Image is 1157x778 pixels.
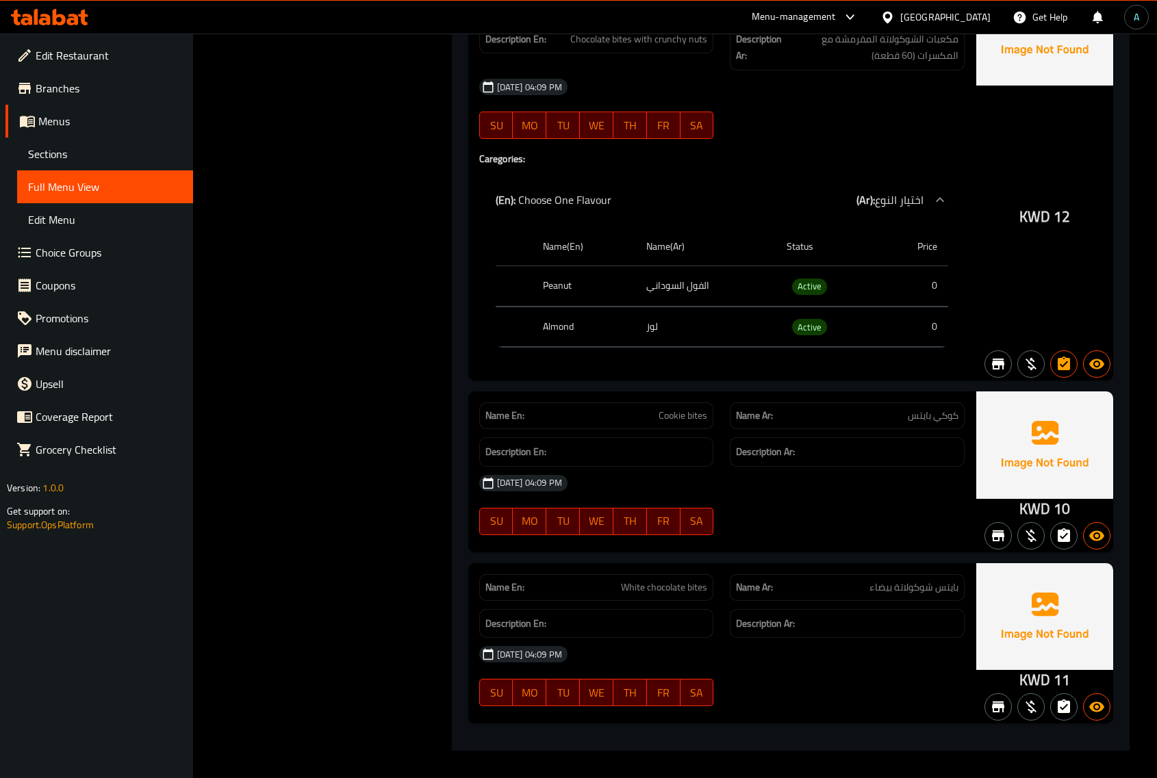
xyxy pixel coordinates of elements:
span: Full Menu View [28,179,182,195]
table: choices table [496,227,948,348]
button: Not branch specific item [984,693,1012,721]
span: 10 [1054,495,1070,522]
span: WE [585,116,608,135]
span: Upsell [36,376,182,392]
span: WE [585,683,608,703]
th: Price [879,227,948,266]
div: Active [792,278,827,295]
span: TH [619,683,641,703]
span: Branches [36,80,182,96]
span: TH [619,511,641,531]
span: Cookie bites [659,409,707,423]
b: (En): [496,190,516,210]
span: SA [686,116,709,135]
span: Coverage Report [36,409,182,425]
a: Branches [5,72,193,105]
button: Not branch specific item [984,522,1012,549]
button: Not has choices [1050,522,1078,549]
span: WE [585,511,608,531]
strong: Description Ar: [736,615,795,632]
span: Active [792,320,827,335]
button: Purchased item [1017,522,1045,549]
button: Available [1083,693,1110,721]
button: MO [513,679,546,706]
span: Menus [38,113,182,129]
button: MO [513,112,546,139]
button: TH [613,508,647,535]
strong: Description Ar: [736,31,782,64]
button: FR [647,508,681,535]
span: TU [552,511,574,531]
button: TU [546,112,580,139]
span: A [1134,10,1139,25]
span: [DATE] 04:09 PM [492,648,568,661]
a: Full Menu View [17,170,193,203]
p: Choose One Flavour [496,192,611,208]
span: TU [552,683,574,703]
a: Coupons [5,269,193,302]
img: Ae5nvW7+0k+MAAAAAElFTkSuQmCC [976,391,1113,498]
span: White chocolate bites [621,580,707,595]
button: SU [479,112,513,139]
td: 0 [879,266,948,307]
button: Available [1083,522,1110,549]
a: Sections [17,138,193,170]
div: [GEOGRAPHIC_DATA] [900,10,991,25]
h4: Caregories: [479,152,965,166]
span: KWD [1019,666,1050,693]
span: MO [518,511,541,531]
a: Coverage Report [5,400,193,433]
img: Ae5nvW7+0k+MAAAAAElFTkSuQmCC [976,563,1113,670]
a: Promotions [5,302,193,335]
span: [DATE] 04:09 PM [492,476,568,489]
button: TU [546,679,580,706]
span: Version: [7,479,40,497]
button: Purchased item [1017,350,1045,378]
strong: Name En: [485,580,524,595]
a: Menus [5,105,193,138]
span: MO [518,116,541,135]
span: 1.0.0 [42,479,64,497]
a: Upsell [5,367,193,400]
strong: Description Ar: [736,443,795,461]
div: Menu-management [752,9,836,25]
span: FR [652,683,675,703]
button: SA [681,508,714,535]
span: Choice Groups [36,244,182,261]
button: WE [580,508,613,535]
th: Name(Ar) [635,227,776,266]
span: Edit Restaurant [36,47,182,64]
span: TU [552,116,574,135]
span: Active [792,278,827,294]
span: SU [485,116,508,135]
button: FR [647,112,681,139]
button: WE [580,112,613,139]
span: Sections [28,146,182,162]
span: SU [485,683,508,703]
span: [DATE] 04:09 PM [492,81,568,94]
a: Support.OpsPlatform [7,516,94,534]
span: SU [485,511,508,531]
strong: Name Ar: [736,409,773,423]
td: الفول السوداني [635,266,776,307]
button: SA [681,679,714,706]
span: Coupons [36,277,182,294]
a: Menu disclaimer [5,335,193,367]
span: اختيار النوع [875,190,924,210]
span: مكعبات الشوكولاتة المقرمشة مع المكسرات (60 قطعة) [785,31,958,64]
td: لوز [635,307,776,347]
button: Available [1083,350,1110,378]
span: بايتس شوكولاتة بيضاء [869,580,958,595]
div: Active [792,319,827,335]
span: TH [619,116,641,135]
th: Status [776,227,879,266]
span: Get support on: [7,502,70,520]
strong: Description En: [485,31,546,48]
span: SA [686,683,709,703]
button: MO [513,508,546,535]
button: FR [647,679,681,706]
button: TH [613,112,647,139]
span: كوكي بايتس [908,409,958,423]
a: Grocery Checklist [5,433,193,466]
button: WE [580,679,613,706]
